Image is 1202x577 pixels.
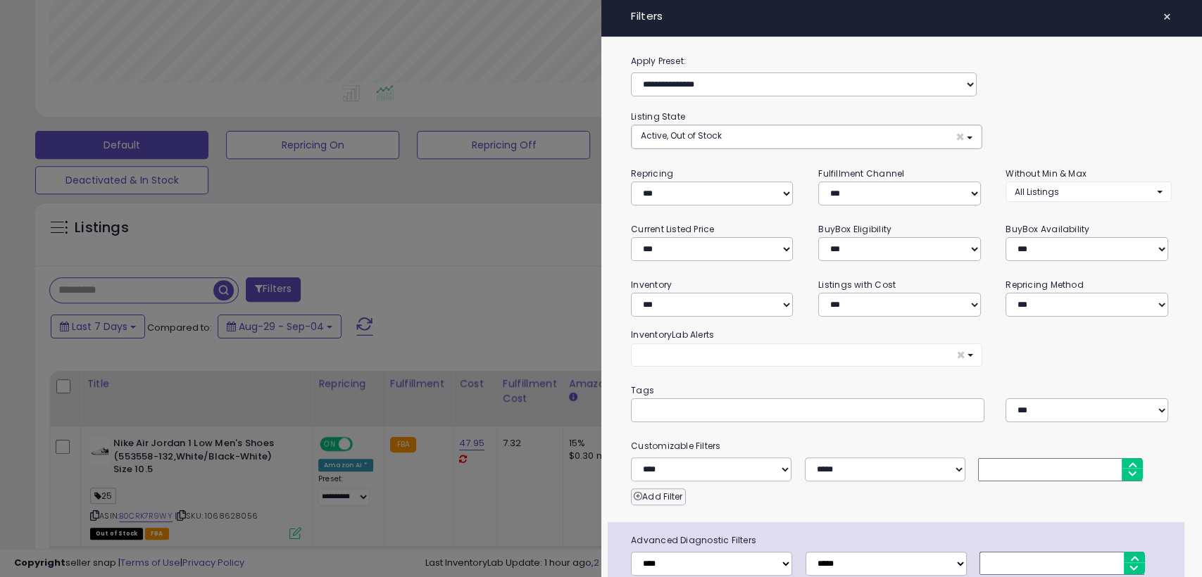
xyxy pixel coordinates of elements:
button: All Listings [1006,182,1172,202]
small: BuyBox Availability [1006,223,1089,235]
small: Customizable Filters [620,438,1182,454]
small: Inventory [631,279,672,291]
small: Repricing [631,167,673,179]
small: BuyBox Eligibility [818,223,891,235]
small: Listings with Cost [818,279,896,291]
span: All Listings [1015,186,1059,198]
small: InventoryLab Alerts [631,329,714,341]
label: Apply Preset: [620,53,1182,69]
span: × [956,348,965,362]
span: × [1163,7,1172,27]
small: Listing State [631,110,685,122]
span: Active, Out of Stock [641,129,722,141]
span: Advanced Diagnostic Filters [620,533,1184,548]
button: Add Filter [631,488,685,505]
small: Repricing Method [1006,279,1084,291]
small: Without Min & Max [1006,167,1087,179]
button: × [1157,7,1177,27]
button: Active, Out of Stock × [632,125,982,148]
small: Current Listed Price [631,223,714,235]
h4: Filters [631,11,1172,23]
small: Fulfillment Channel [818,167,904,179]
small: Tags [620,383,1182,398]
button: × [631,343,982,367]
span: × [955,129,964,144]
